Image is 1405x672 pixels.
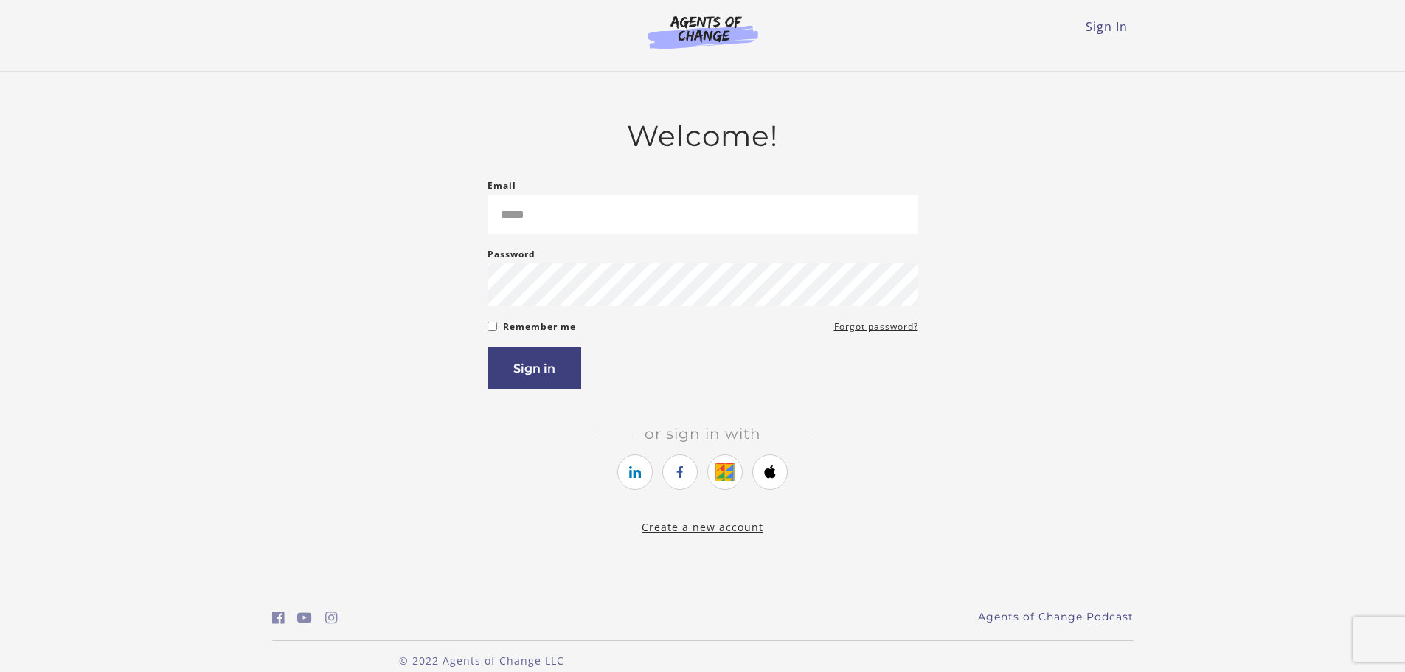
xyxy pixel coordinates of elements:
[978,609,1134,625] a: Agents of Change Podcast
[272,607,285,628] a: https://www.facebook.com/groups/aswbtestprep (Open in a new window)
[297,607,312,628] a: https://www.youtube.com/c/AgentsofChangeTestPrepbyMeaganMitchell (Open in a new window)
[662,454,698,490] a: https://courses.thinkific.com/users/auth/facebook?ss%5Breferral%5D=&ss%5Buser_return_to%5D=&ss%5B...
[707,454,743,490] a: https://courses.thinkific.com/users/auth/google?ss%5Breferral%5D=&ss%5Buser_return_to%5D=&ss%5Bvi...
[325,607,338,628] a: https://www.instagram.com/agentsofchangeprep/ (Open in a new window)
[642,520,763,534] a: Create a new account
[503,318,576,336] label: Remember me
[272,611,285,625] i: https://www.facebook.com/groups/aswbtestprep (Open in a new window)
[834,318,918,336] a: Forgot password?
[488,246,535,263] label: Password
[488,119,918,153] h2: Welcome!
[752,454,788,490] a: https://courses.thinkific.com/users/auth/apple?ss%5Breferral%5D=&ss%5Buser_return_to%5D=&ss%5Bvis...
[488,347,581,389] button: Sign in
[297,611,312,625] i: https://www.youtube.com/c/AgentsofChangeTestPrepbyMeaganMitchell (Open in a new window)
[488,177,516,195] label: Email
[325,611,338,625] i: https://www.instagram.com/agentsofchangeprep/ (Open in a new window)
[272,653,691,668] p: © 2022 Agents of Change LLC
[1086,18,1128,35] a: Sign In
[632,15,774,49] img: Agents of Change Logo
[633,425,773,443] span: Or sign in with
[617,454,653,490] a: https://courses.thinkific.com/users/auth/linkedin?ss%5Breferral%5D=&ss%5Buser_return_to%5D=&ss%5B...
